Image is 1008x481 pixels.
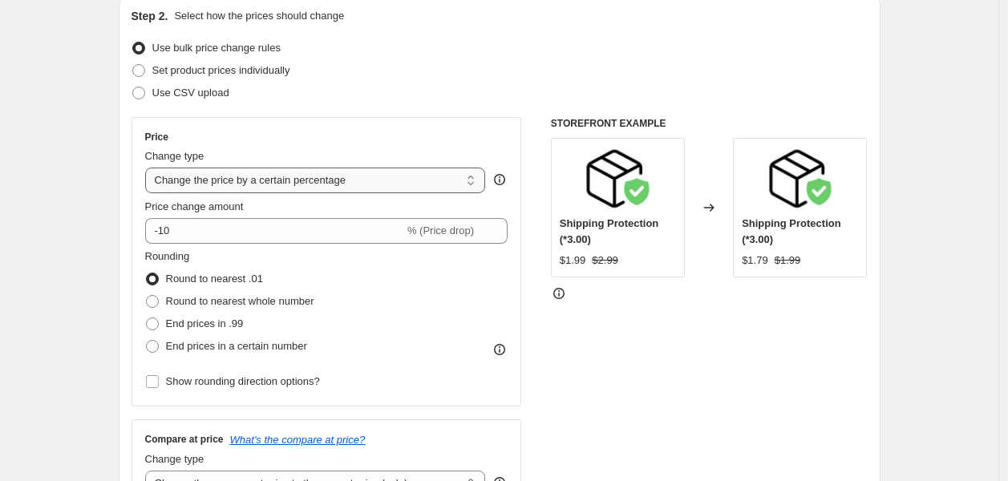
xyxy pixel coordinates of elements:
span: % (Price drop) [407,224,474,236]
div: $1.79 [742,253,768,269]
div: help [492,172,508,188]
p: Select how the prices should change [174,8,344,24]
span: Change type [145,453,204,465]
span: Shipping Protection (*3.00) [560,217,659,245]
div: $1.99 [560,253,586,269]
span: Rounding [145,250,190,262]
strike: $2.99 [592,253,618,269]
h3: Price [145,131,168,143]
span: Use bulk price change rules [152,42,281,54]
strike: $1.99 [775,253,801,269]
input: -15 [145,218,404,244]
img: default2_80x.png [768,147,832,211]
span: Show rounding direction options? [166,375,320,387]
span: Shipping Protection (*3.00) [742,217,841,245]
span: End prices in .99 [166,317,244,329]
h3: Compare at price [145,433,224,446]
span: Price change amount [145,200,244,212]
span: Round to nearest .01 [166,273,263,285]
button: What's the compare at price? [230,434,366,446]
span: Change type [145,150,204,162]
h6: STOREFRONT EXAMPLE [551,117,868,130]
span: End prices in a certain number [166,340,307,352]
h2: Step 2. [132,8,168,24]
img: default2_80x.png [585,147,650,211]
span: Round to nearest whole number [166,295,314,307]
span: Set product prices individually [152,64,290,76]
span: Use CSV upload [152,87,229,99]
